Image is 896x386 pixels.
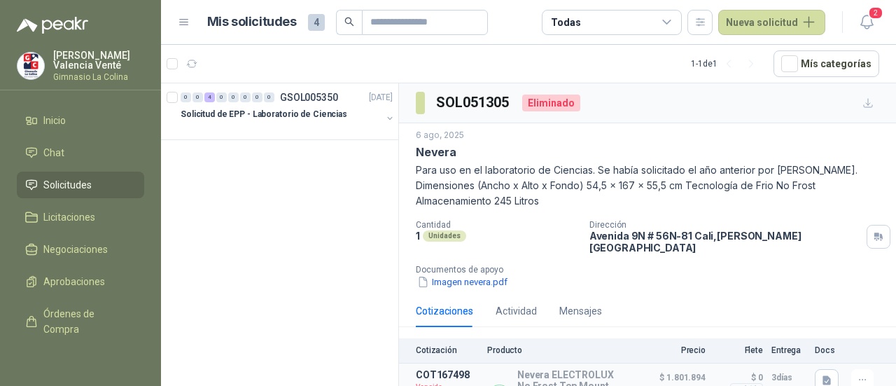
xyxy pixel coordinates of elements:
[53,73,144,81] p: Gimnasio La Colina
[691,53,762,75] div: 1 - 1 de 1
[416,220,578,230] p: Cantidad
[17,348,144,375] a: Manuales y ayuda
[207,12,297,32] h1: Mis solicitudes
[771,345,806,355] p: Entrega
[589,220,861,230] p: Dirección
[423,230,466,242] div: Unidades
[43,177,92,193] span: Solicitudes
[17,301,144,343] a: Órdenes de Compra
[522,95,580,111] div: Eliminado
[416,275,509,289] button: Imagen nevera.pdf
[181,108,347,121] p: Solicitud de EPP - Laboratorio de Ciencias
[636,345,706,355] p: Precio
[308,14,325,31] span: 4
[559,303,602,319] div: Mensajes
[43,209,95,225] span: Licitaciones
[17,139,144,166] a: Chat
[416,163,879,209] p: Para uso en el laboratorio de Ciencias. Se había solicitado el año anterior por [PERSON_NAME]. Di...
[416,145,456,160] p: Nevera
[551,15,580,30] div: Todas
[43,242,108,257] span: Negociaciones
[240,92,251,102] div: 0
[714,345,763,355] p: Flete
[436,92,511,113] h3: SOL051305
[43,145,64,160] span: Chat
[181,89,395,134] a: 0 0 4 0 0 0 0 0 GSOL005350[DATE] Solicitud de EPP - Laboratorio de Ciencias
[17,268,144,295] a: Aprobaciones
[216,92,227,102] div: 0
[252,92,262,102] div: 0
[496,303,537,319] div: Actividad
[17,53,44,79] img: Company Logo
[854,10,879,35] button: 2
[416,265,890,275] p: Documentos de apoyo
[264,92,274,102] div: 0
[416,129,464,142] p: 6 ago, 2025
[718,10,825,35] button: Nueva solicitud
[771,369,806,386] p: 3 días
[204,92,215,102] div: 4
[487,345,627,355] p: Producto
[416,369,479,380] p: COT167498
[773,50,879,77] button: Mís categorías
[192,92,203,102] div: 0
[636,369,706,386] span: $ 1.801.894
[17,172,144,198] a: Solicitudes
[714,369,763,386] p: $ 0
[344,17,354,27] span: search
[416,303,473,319] div: Cotizaciones
[589,230,861,254] p: Avenida 9N # 56N-81 Cali , [PERSON_NAME][GEOGRAPHIC_DATA]
[280,92,338,102] p: GSOL005350
[228,92,239,102] div: 0
[43,113,66,128] span: Inicio
[17,107,144,134] a: Inicio
[815,345,843,355] p: Docs
[369,91,393,104] p: [DATE]
[53,50,144,70] p: [PERSON_NAME] Valencia Venté
[43,274,105,289] span: Aprobaciones
[416,345,479,355] p: Cotización
[868,6,883,20] span: 2
[43,306,131,337] span: Órdenes de Compra
[17,236,144,263] a: Negociaciones
[181,92,191,102] div: 0
[17,204,144,230] a: Licitaciones
[416,230,420,242] p: 1
[17,17,88,34] img: Logo peakr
